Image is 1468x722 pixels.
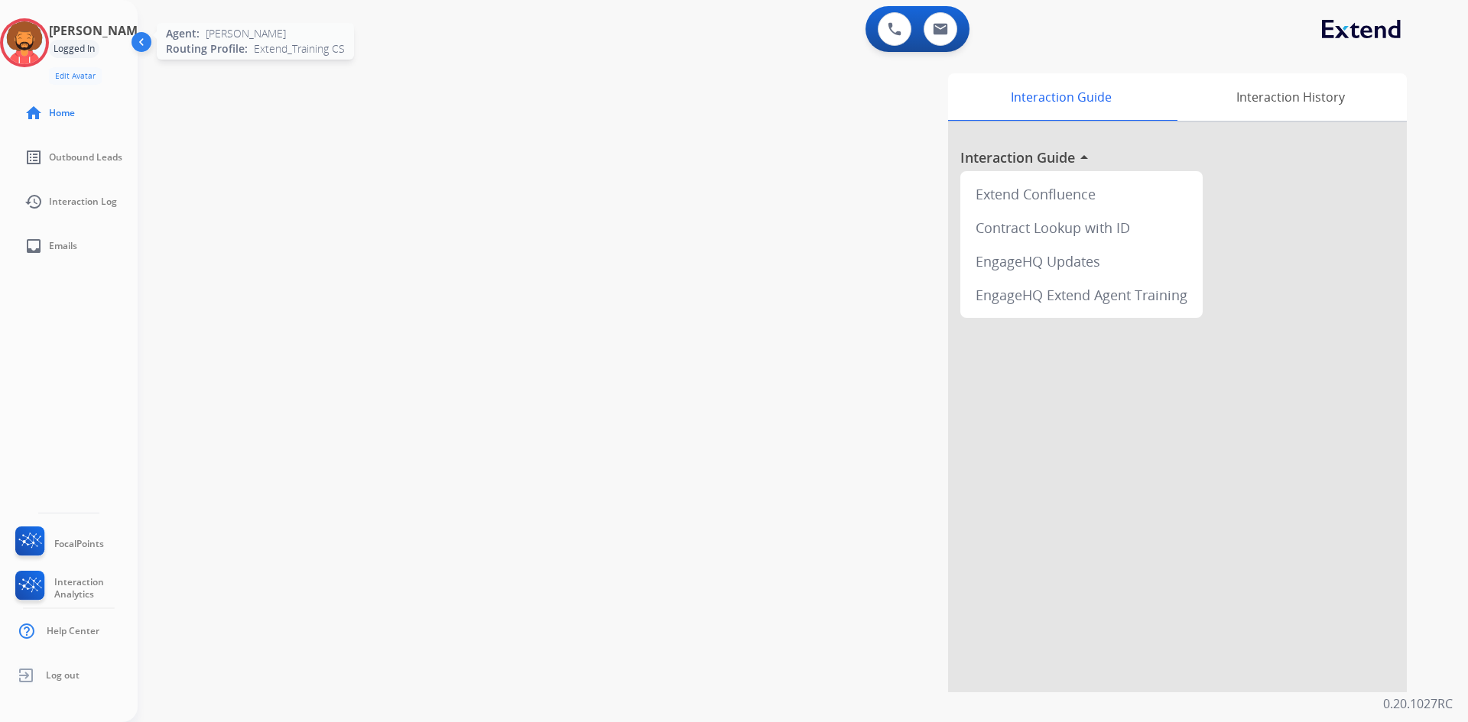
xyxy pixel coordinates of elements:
[948,73,1174,121] div: Interaction Guide
[1174,73,1407,121] div: Interaction History
[166,26,200,41] span: Agent:
[54,576,138,601] span: Interaction Analytics
[1383,694,1453,713] p: 0.20.1027RC
[24,148,43,167] mat-icon: list_alt
[12,526,104,562] a: FocalPoints
[24,193,43,211] mat-icon: history
[49,196,117,208] span: Interaction Log
[966,211,1197,244] div: Contract Lookup with ID
[24,104,43,122] mat-icon: home
[49,107,75,119] span: Home
[966,177,1197,211] div: Extend Confluence
[49,21,148,40] h3: [PERSON_NAME]
[966,278,1197,312] div: EngageHQ Extend Agent Training
[254,41,345,57] span: Extend_Training CS
[206,26,286,41] span: [PERSON_NAME]
[46,669,80,682] span: Log out
[49,40,99,58] div: Logged In
[49,240,77,252] span: Emails
[49,151,122,164] span: Outbound Leads
[24,237,43,255] mat-icon: inbox
[49,67,102,85] button: Edit Avatar
[966,244,1197,278] div: EngageHQ Updates
[47,625,99,637] span: Help Center
[12,571,138,606] a: Interaction Analytics
[3,21,46,64] img: avatar
[54,538,104,550] span: FocalPoints
[166,41,248,57] span: Routing Profile:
